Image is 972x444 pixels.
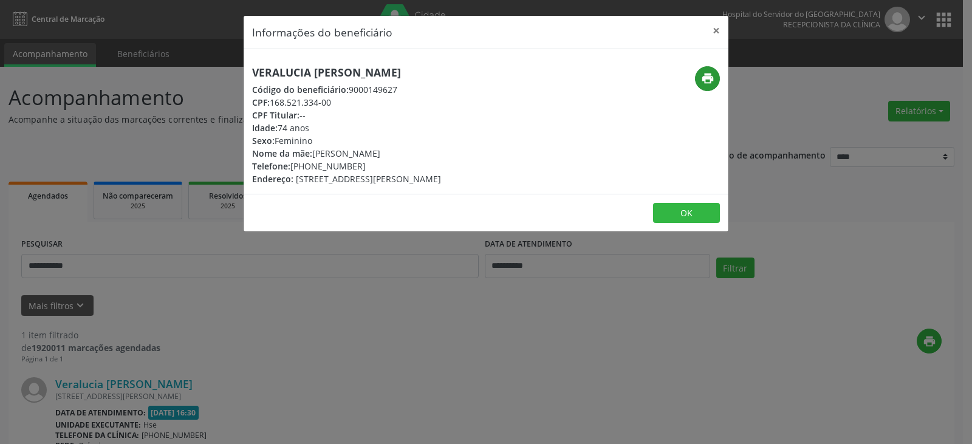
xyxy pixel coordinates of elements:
div: [PERSON_NAME] [252,147,441,160]
div: Feminino [252,134,441,147]
span: CPF Titular: [252,109,299,121]
div: 74 anos [252,121,441,134]
button: Close [704,16,728,46]
span: Endereço: [252,173,293,185]
i: print [701,72,714,85]
span: Sexo: [252,135,275,146]
div: 168.521.334-00 [252,96,441,109]
span: Idade: [252,122,278,134]
div: 9000149627 [252,83,441,96]
span: CPF: [252,97,270,108]
button: OK [653,203,720,224]
button: print [695,66,720,91]
span: Telefone: [252,160,290,172]
span: [STREET_ADDRESS][PERSON_NAME] [296,173,441,185]
div: -- [252,109,441,121]
h5: Veralucia [PERSON_NAME] [252,66,441,79]
span: Código do beneficiário: [252,84,349,95]
span: Nome da mãe: [252,148,312,159]
div: [PHONE_NUMBER] [252,160,441,172]
h5: Informações do beneficiário [252,24,392,40]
